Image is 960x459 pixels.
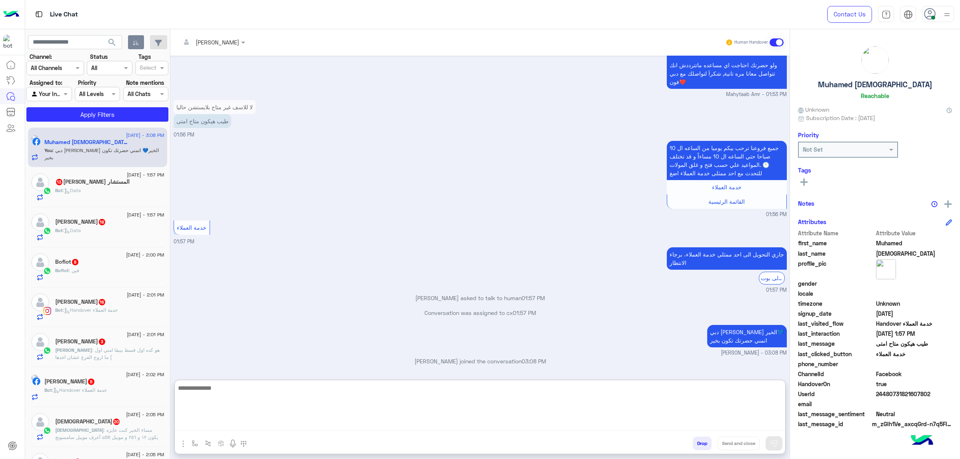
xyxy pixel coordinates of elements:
img: Logo [3,6,19,23]
img: send message [770,439,778,447]
p: 17/9/2025, 3:08 PM [707,325,787,347]
span: null [876,400,952,408]
p: Live Chat [50,9,78,20]
p: 17/9/2025, 1:57 PM [667,247,787,270]
span: Unknown [876,299,952,308]
span: 5 [88,379,94,385]
h5: Muhamed Ibrahiim [44,139,128,146]
span: فين [69,267,79,273]
p: [PERSON_NAME] asked to talk to human [174,294,787,302]
div: الرجوع الى بوت [759,272,785,284]
h5: Omar [55,338,106,345]
span: مساء الخير كنت عايزه أعرف موبيل سامسونج a56 يكون ١٢ و ٢٥٦ و موبيل A36 يكون ١٢ و ٢٥٦ متوفر فى فرع ... [55,427,162,455]
h5: Israa Othman [44,378,95,385]
span: Muhamed [876,239,952,247]
button: Apply Filters [26,107,168,122]
span: Handover خدمة العملاء [876,319,952,328]
p: 17/9/2025, 1:56 PM [174,114,231,128]
span: Bot [44,387,52,393]
img: make a call [240,441,247,447]
img: tab [34,9,44,19]
span: Mahytaab Amr - 01:53 PM [726,91,787,98]
span: ChannelId [798,370,874,378]
img: defaultAdmin.png [31,213,49,231]
span: Subscription Date : [DATE] [806,114,875,122]
img: defaultAdmin.png [31,253,49,271]
img: profile [942,10,952,20]
h6: Notes [798,200,814,207]
span: UserId [798,390,874,398]
img: add [944,200,952,208]
img: hulul-logo.png [908,427,936,455]
h6: Attributes [798,218,826,225]
span: HandoverOn [798,380,874,388]
h5: Mayaa Rajjabb [55,299,106,305]
span: : Data [63,227,81,233]
span: [DATE] - 3:08 PM [126,132,164,139]
span: 01:56 PM [766,211,787,218]
span: 18 [99,219,105,225]
span: 01:57 PM [522,295,545,301]
span: Unknown [798,105,829,114]
img: picture [862,46,889,74]
h5: سبحان الله [55,418,120,425]
button: Trigger scenario [202,437,215,450]
span: 13 [56,179,62,185]
h6: Priority [798,131,819,138]
span: null [876,279,952,288]
span: 2025-09-17T10:57:06.636Z [876,329,952,338]
span: [DATE] - 2:00 PM [126,251,164,259]
span: : Data [63,187,81,193]
a: Contact Us [827,6,872,23]
span: [DATE] - 2:05 PM [126,451,164,458]
span: last_interaction [798,329,874,338]
span: : Handover خدمة العملاء [52,387,107,393]
span: [DATE] - 2:02 PM [126,371,164,378]
span: phone_number [798,360,874,368]
span: [DATE] - 2:05 PM [126,411,164,418]
span: search [107,38,117,47]
span: [PERSON_NAME] [55,347,92,353]
img: Facebook [32,377,40,385]
span: 03:08 PM [522,358,546,365]
span: 01:57 PM [513,309,536,316]
span: دبي فون مهند احمد مساء الخير💙 اتمني حضرتك تكون بخير [44,147,159,160]
img: WhatsApp [43,187,51,195]
span: profile_pic [798,259,874,278]
span: خدمة العملاء [712,184,742,190]
label: Priority [78,78,96,87]
span: 2025-09-17T07:38:07.042Z [876,309,952,318]
span: last_message_sentiment [798,410,874,418]
img: picture [876,259,896,279]
span: timezone [798,299,874,308]
p: Conversation was assigned to cx [174,309,787,317]
span: Bot [55,187,63,193]
div: Select [138,63,156,74]
span: خدمة العملاء [876,350,952,358]
span: خدمة العملاء [177,224,206,231]
span: signup_date [798,309,874,318]
span: 0 [876,370,952,378]
span: 01:56 PM [174,132,194,138]
p: [PERSON_NAME] joined the conversation [174,357,787,365]
img: Trigger scenario [205,440,211,447]
span: first_name [798,239,874,247]
span: [DATE] - 2:01 PM [127,291,164,299]
span: null [876,360,952,368]
img: WhatsApp [43,227,51,235]
span: 16 [99,299,105,305]
img: notes [931,201,938,207]
span: email [798,400,874,408]
img: create order [218,440,224,447]
h5: Noura Mohamed [55,218,106,225]
img: send voice note [228,439,238,449]
img: tab [904,10,913,19]
small: Human Handover [734,39,768,46]
img: WhatsApp [43,427,51,435]
span: null [876,289,952,298]
label: Channel: [30,52,52,61]
span: القائمة الرئيسية [708,198,745,205]
label: Tags [138,52,151,61]
button: select flow [188,437,202,450]
a: tab [878,6,894,23]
